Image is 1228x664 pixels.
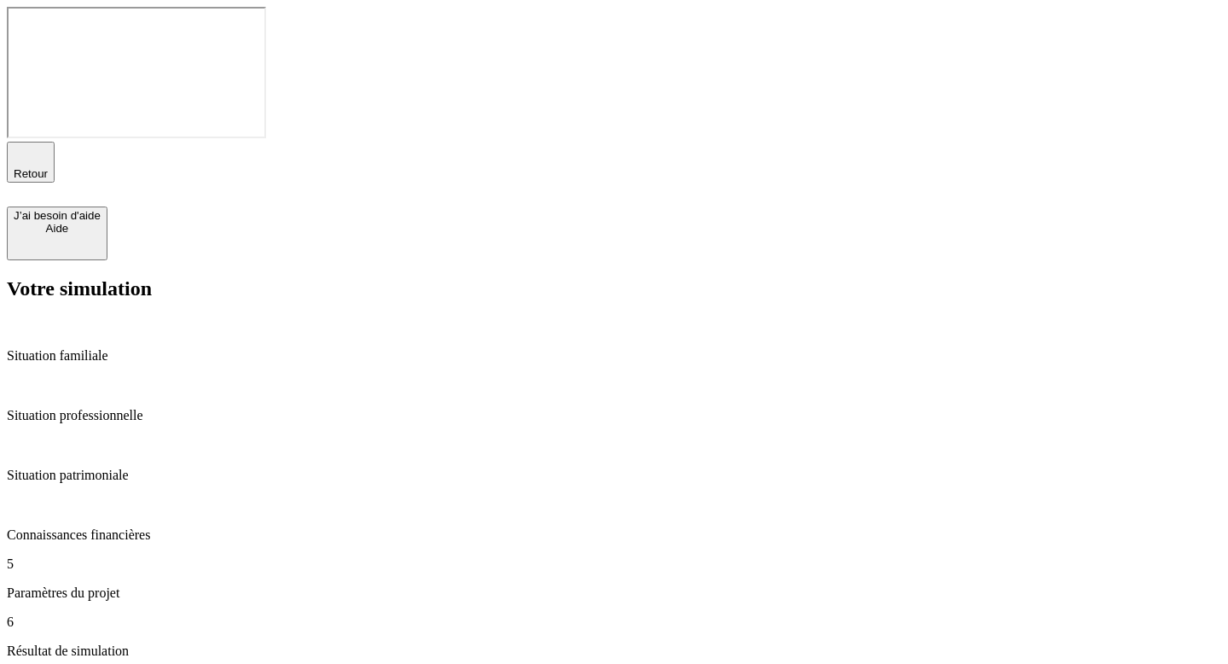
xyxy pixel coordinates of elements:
span: Retour [14,167,48,180]
button: Retour [7,142,55,183]
h2: Votre simulation [7,277,1221,300]
p: Situation professionnelle [7,408,1221,423]
div: Aide [14,222,101,235]
p: Paramètres du projet [7,585,1221,601]
p: Résultat de simulation [7,644,1221,659]
div: J’ai besoin d'aide [14,209,101,222]
p: Situation patrimoniale [7,468,1221,483]
p: Situation familiale [7,348,1221,364]
p: 6 [7,614,1221,630]
p: Connaissances financières [7,527,1221,543]
p: 5 [7,556,1221,572]
button: J’ai besoin d'aideAide [7,207,107,260]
